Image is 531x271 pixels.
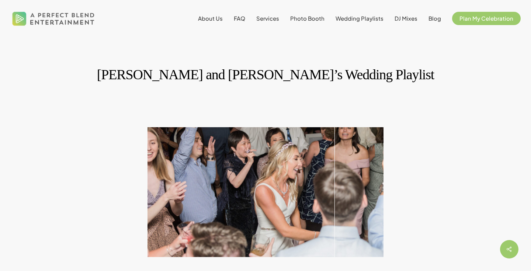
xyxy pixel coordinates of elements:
[198,15,223,22] span: About Us
[395,15,417,21] a: DJ Mixes
[428,15,441,22] span: Blog
[428,15,441,21] a: Blog
[395,15,417,22] span: DJ Mixes
[452,15,521,21] a: Plan My Celebration
[459,15,513,22] span: Plan My Celebration
[10,5,97,32] img: A Perfect Blend Entertainment
[198,15,223,21] a: About Us
[290,15,324,21] a: Photo Booth
[234,15,245,22] span: FAQ
[256,15,279,21] a: Services
[234,15,245,21] a: FAQ
[336,15,383,22] span: Wedding Playlists
[336,15,383,21] a: Wedding Playlists
[22,59,509,90] h1: [PERSON_NAME] and [PERSON_NAME]’s Wedding Playlist
[256,15,279,22] span: Services
[290,15,324,22] span: Photo Booth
